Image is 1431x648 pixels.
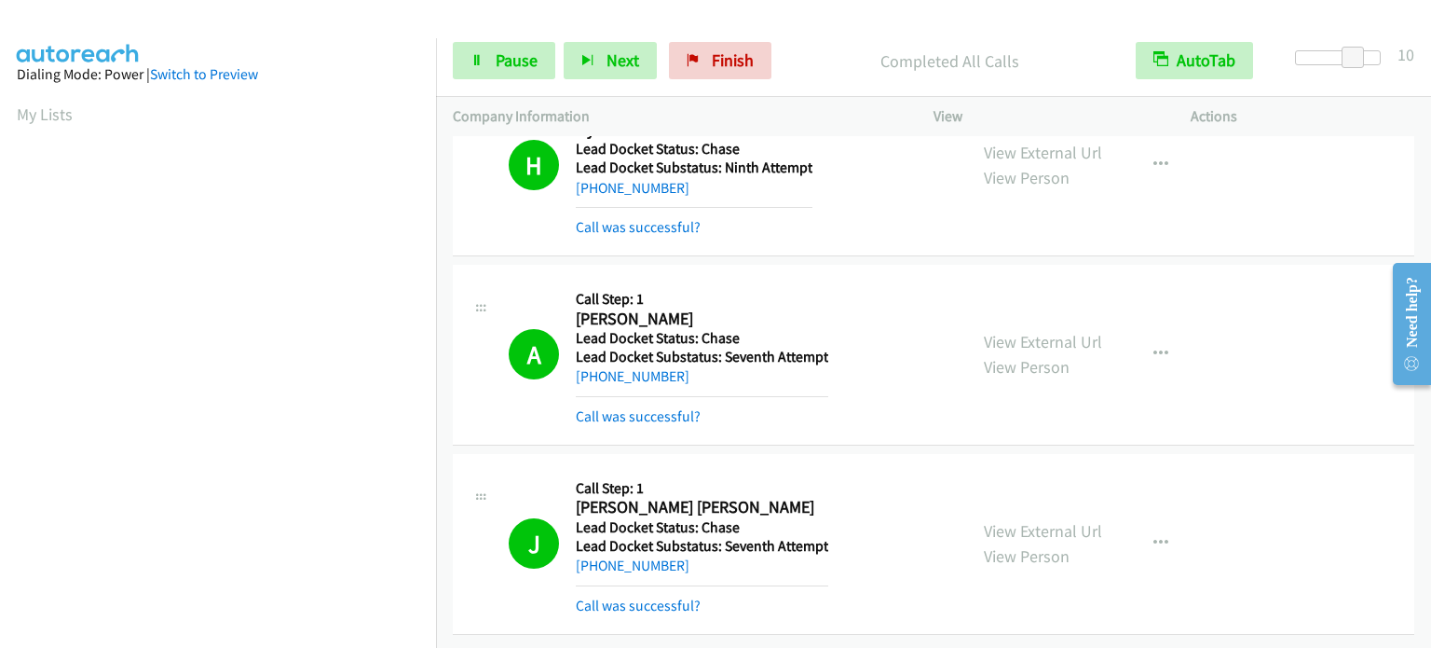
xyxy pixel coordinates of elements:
a: View External Url [984,331,1102,352]
a: [PHONE_NUMBER] [576,557,689,574]
a: Call was successful? [576,218,701,236]
a: Pause [453,42,555,79]
h2: [PERSON_NAME] [576,309,828,330]
a: View External Url [984,142,1102,163]
h5: Lead Docket Substatus: Seventh Attempt [576,348,828,366]
span: Pause [496,49,538,71]
p: Company Information [453,105,900,128]
a: My Lists [17,103,73,125]
a: [PHONE_NUMBER] [576,367,689,385]
a: Call was successful? [576,597,701,614]
button: Next [564,42,657,79]
h1: H [509,140,559,190]
span: Finish [712,49,754,71]
h5: Lead Docket Status: Chase [576,329,828,348]
a: Call was successful? [576,407,701,425]
a: Switch to Preview [150,65,258,83]
p: Actions [1191,105,1414,128]
h5: Call Step: 1 [576,479,828,498]
button: AutoTab [1136,42,1253,79]
div: Dialing Mode: Power | [17,63,419,86]
a: Finish [669,42,771,79]
h5: Lead Docket Status: Chase [576,518,828,537]
div: 10 [1397,42,1414,67]
a: View Person [984,545,1070,567]
a: View Person [984,356,1070,378]
h1: A [509,329,559,379]
h5: Lead Docket Substatus: Ninth Attempt [576,159,812,177]
h5: Lead Docket Status: Chase [576,140,812,159]
h5: Lead Docket Substatus: Seventh Attempt [576,537,828,556]
h1: J [509,518,559,569]
a: [PHONE_NUMBER] [576,179,689,197]
a: View Person [984,167,1070,188]
p: View [934,105,1157,128]
h2: [PERSON_NAME] [PERSON_NAME] [576,497,828,518]
iframe: Resource Center [1378,250,1431,398]
span: Next [606,49,639,71]
a: View External Url [984,520,1102,542]
h5: Call Step: 1 [576,290,828,309]
p: Completed All Calls [797,48,1102,74]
